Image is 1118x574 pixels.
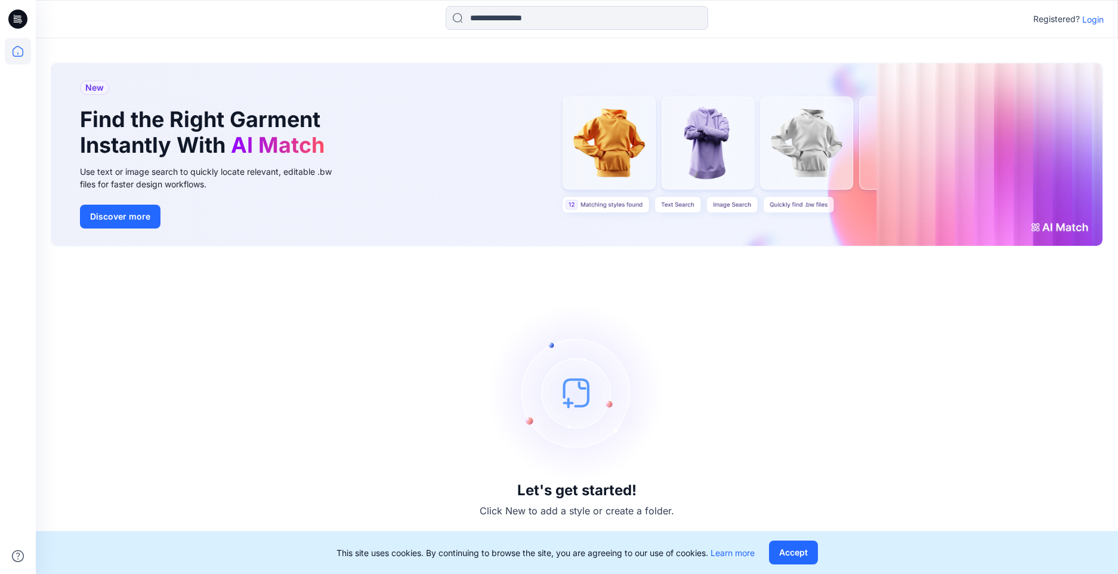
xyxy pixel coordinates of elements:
[1033,12,1080,26] p: Registered?
[517,482,637,499] h3: Let's get started!
[711,548,755,558] a: Learn more
[769,541,818,564] button: Accept
[85,81,104,95] span: New
[80,107,331,158] h1: Find the Right Garment Instantly With
[1082,13,1104,26] p: Login
[336,547,755,559] p: This site uses cookies. By continuing to browse the site, you are agreeing to our use of cookies.
[231,132,325,158] span: AI Match
[480,504,674,518] p: Click New to add a style or create a folder.
[80,165,348,190] div: Use text or image search to quickly locate relevant, editable .bw files for faster design workflows.
[487,303,666,482] img: empty-state-image.svg
[80,205,160,229] button: Discover more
